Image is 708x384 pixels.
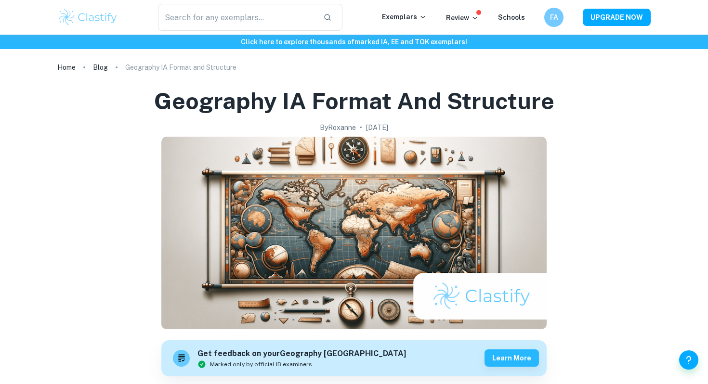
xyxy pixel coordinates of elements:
a: Blog [93,61,108,74]
img: Clastify logo [57,8,118,27]
span: Marked only by official IB examiners [210,360,312,369]
p: Review [446,13,479,23]
h1: Geography IA Format and Structure [154,86,554,116]
p: Exemplars [382,12,427,22]
button: FA [544,8,564,27]
h2: By Roxanne [320,122,356,133]
button: Learn more [485,349,539,367]
a: Schools [498,13,525,21]
h6: FA [549,12,560,23]
h2: [DATE] [366,122,388,133]
p: • [360,122,362,133]
a: Home [57,61,76,74]
img: Geography IA Format and Structure cover image [161,137,547,329]
button: UPGRADE NOW [583,9,651,26]
button: Help and Feedback [679,350,698,370]
h6: Click here to explore thousands of marked IA, EE and TOK exemplars ! [2,37,706,47]
h6: Get feedback on your Geography [GEOGRAPHIC_DATA] [197,348,406,360]
a: Get feedback on yourGeography [GEOGRAPHIC_DATA]Marked only by official IB examinersLearn more [161,340,547,376]
p: Geography IA Format and Structure [125,62,236,73]
input: Search for any exemplars... [158,4,315,31]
